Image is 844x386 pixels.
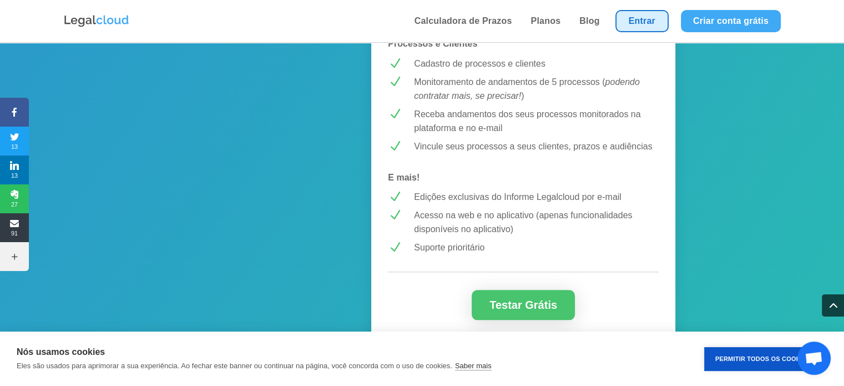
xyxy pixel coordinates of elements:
a: Saber mais [455,362,492,370]
span: N [388,57,402,71]
span: N [388,190,402,204]
p: Vincule seus processos a seus clientes, prazos e audiências [414,139,659,154]
span: N [388,75,402,89]
a: Bate-papo aberto [797,342,831,375]
span: N [388,240,402,254]
p: Edições exclusivas do Informe Legalcloud por e-mail [414,190,659,204]
img: Logo da Legalcloud [63,14,130,28]
strong: Processos e Clientes [388,39,477,48]
span: N [388,208,402,222]
span: N [388,107,402,121]
em: podendo contratar mais, se precisar! [414,77,640,101]
p: Cadastro de processos e clientes [414,57,659,71]
p: Acesso na web e no aplicativo (apenas funcionalidades disponíveis no aplicativo) [414,208,659,237]
strong: Nós usamos cookies [17,347,105,357]
a: Criar conta grátis [681,10,781,32]
a: Testar Grátis [472,290,575,320]
button: Permitir Todos os Cookies [704,347,822,371]
p: Eles são usados para aprimorar a sua experiência. Ao fechar este banner ou continuar na página, v... [17,362,452,370]
span: N [388,139,402,153]
p: Receba andamentos dos seus processos monitorados na plataforma e no e-mail [414,107,659,136]
p: Suporte prioritário [414,240,659,255]
strong: E mais! [388,173,420,182]
a: Entrar [615,10,669,32]
p: Monitoramento de andamentos de 5 processos ( ) [414,75,659,103]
